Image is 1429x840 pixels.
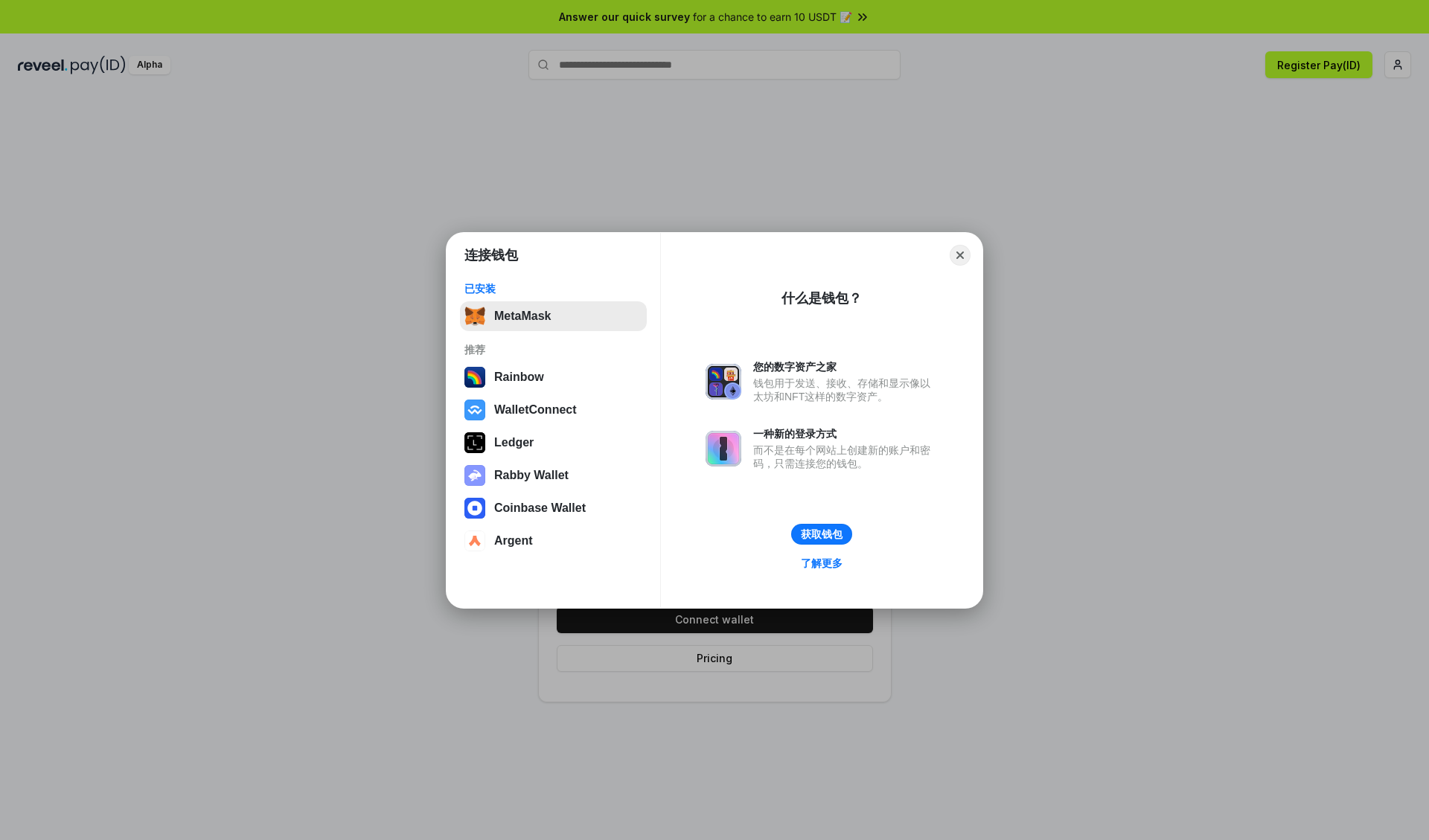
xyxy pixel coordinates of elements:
[460,395,647,425] button: WalletConnect
[753,360,938,373] div: 您的数字资产之家
[464,432,485,453] img: svg+xml,%3Csvg%20xmlns%3D%22http%3A%2F%2Fwww.w3.org%2F2000%2Fsvg%22%20width%3D%2228%22%20height%3...
[460,493,647,523] button: Coinbase Wallet
[464,282,642,295] div: 已安装
[494,310,551,323] div: MetaMask
[706,431,741,467] img: svg+xml,%3Csvg%20xmlns%3D%22http%3A%2F%2Fwww.w3.org%2F2000%2Fsvg%22%20fill%3D%22none%22%20viewBox...
[464,367,485,388] img: svg+xml,%3Csvg%20width%3D%22120%22%20height%3D%22120%22%20viewBox%3D%220%200%20120%20120%22%20fil...
[494,534,533,548] div: Argent
[464,400,485,420] img: svg+xml,%3Csvg%20width%3D%2228%22%20height%3D%2228%22%20viewBox%3D%220%200%2028%2028%22%20fill%3D...
[791,524,852,545] button: 获取钱包
[801,557,843,570] div: 了解更多
[494,436,534,449] div: Ledger
[781,289,862,307] div: 什么是钱包？
[460,428,647,458] button: Ledger
[753,376,938,403] div: 钱包用于发送、接收、存储和显示像以太坊和NFT这样的数字资产。
[464,306,485,327] img: svg+xml,%3Csvg%20fill%3D%22none%22%20height%3D%2233%22%20viewBox%3D%220%200%2035%2033%22%20width%...
[494,469,569,482] div: Rabby Wallet
[753,427,938,440] div: 一种新的登录方式
[460,362,647,392] button: Rainbow
[792,554,851,573] a: 了解更多
[753,443,938,470] div: 而不是在每个网站上创建新的账户和密码，只需连接您的钱包。
[460,461,647,490] button: Rabby Wallet
[464,498,485,519] img: svg+xml,%3Csvg%20width%3D%2228%22%20height%3D%2228%22%20viewBox%3D%220%200%2028%2028%22%20fill%3D...
[460,526,647,556] button: Argent
[494,403,577,417] div: WalletConnect
[706,364,741,400] img: svg+xml,%3Csvg%20xmlns%3D%22http%3A%2F%2Fwww.w3.org%2F2000%2Fsvg%22%20fill%3D%22none%22%20viewBox...
[494,371,544,384] div: Rainbow
[950,245,971,266] button: Close
[464,246,518,264] h1: 连接钱包
[464,530,485,551] img: svg+xml,%3Csvg%20width%3D%2228%22%20height%3D%2228%22%20viewBox%3D%220%200%2028%2028%22%20fill%3D...
[460,301,647,331] button: MetaMask
[801,528,843,541] div: 获取钱包
[464,343,642,356] div: 推荐
[494,501,586,515] div: Coinbase Wallet
[464,465,485,486] img: svg+xml,%3Csvg%20xmlns%3D%22http%3A%2F%2Fwww.w3.org%2F2000%2Fsvg%22%20fill%3D%22none%22%20viewBox...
